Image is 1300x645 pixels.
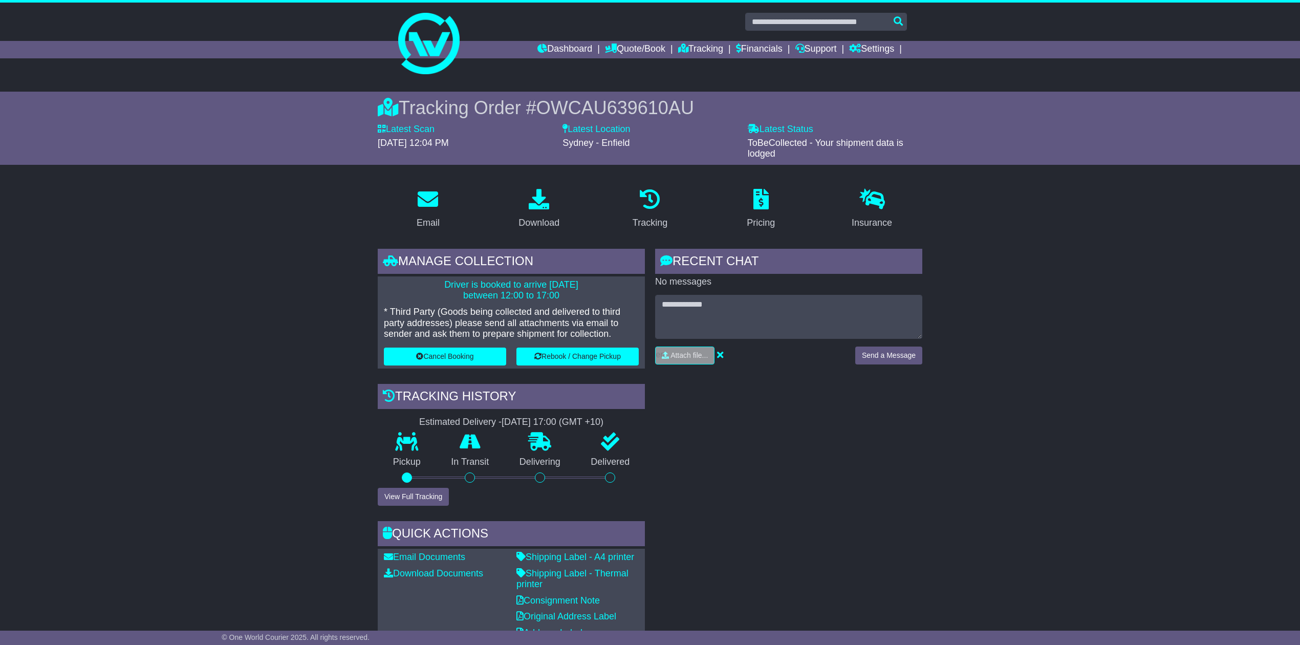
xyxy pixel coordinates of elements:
[378,249,645,276] div: Manage collection
[747,216,775,230] div: Pricing
[576,457,645,468] p: Delivered
[222,633,370,641] span: © One World Courier 2025. All rights reserved.
[378,124,435,135] label: Latest Scan
[655,249,922,276] div: RECENT CHAT
[512,185,566,233] a: Download
[740,185,782,233] a: Pricing
[378,488,449,506] button: View Full Tracking
[378,97,922,119] div: Tracking Order #
[417,216,440,230] div: Email
[855,347,922,364] button: Send a Message
[502,417,603,428] div: [DATE] 17:00 (GMT +10)
[378,417,645,428] div: Estimated Delivery -
[845,185,899,233] a: Insurance
[748,124,813,135] label: Latest Status
[516,611,616,621] a: Original Address Label
[518,216,559,230] div: Download
[436,457,505,468] p: In Transit
[626,185,674,233] a: Tracking
[410,185,446,233] a: Email
[378,138,449,148] span: [DATE] 12:04 PM
[748,138,903,159] span: ToBeCollected - Your shipment data is lodged
[562,138,630,148] span: Sydney - Enfield
[516,595,600,606] a: Consignment Note
[504,457,576,468] p: Delivering
[536,97,694,118] span: OWCAU639610AU
[378,521,645,549] div: Quick Actions
[516,552,634,562] a: Shipping Label - A4 printer
[795,41,837,58] a: Support
[633,216,667,230] div: Tracking
[605,41,665,58] a: Quote/Book
[562,124,630,135] label: Latest Location
[537,41,592,58] a: Dashboard
[378,457,436,468] p: Pickup
[852,216,892,230] div: Insurance
[384,307,639,340] p: * Third Party (Goods being collected and delivered to third party addresses) please send all atta...
[378,384,645,412] div: Tracking history
[384,552,465,562] a: Email Documents
[384,348,506,365] button: Cancel Booking
[678,41,723,58] a: Tracking
[655,276,922,288] p: No messages
[516,628,582,638] a: Address Label
[736,41,783,58] a: Financials
[849,41,894,58] a: Settings
[516,568,629,590] a: Shipping Label - Thermal printer
[384,568,483,578] a: Download Documents
[384,279,639,302] p: Driver is booked to arrive [DATE] between 12:00 to 17:00
[516,348,639,365] button: Rebook / Change Pickup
